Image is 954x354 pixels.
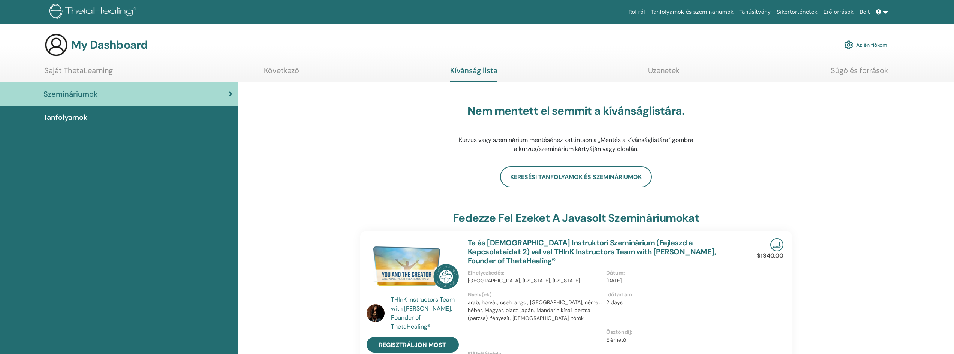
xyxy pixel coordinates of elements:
h3: My Dashboard [71,38,148,52]
a: Bolt [857,5,873,19]
a: THInK Instructors Team with [PERSON_NAME], Founder of ThetaHealing® [391,295,460,331]
p: Kurzus vagy szeminárium mentéséhez kattintson a „Mentés a kívánságlistára” gombra a kurzus/szemin... [458,136,694,154]
span: Tanfolyamok [43,112,88,123]
a: Erőforrások [821,5,857,19]
a: Regisztráljon most [367,337,459,353]
p: [GEOGRAPHIC_DATA], [US_STATE], [US_STATE] [468,277,602,285]
img: cog.svg [844,39,853,51]
img: Live Online Seminar [770,238,783,251]
a: Keresési tanfolyamok és szemináriumok [500,166,652,187]
p: arab, horvát, cseh, angol, [GEOGRAPHIC_DATA], német, héber, Magyar, olasz, japán, Mandarin kínai,... [468,299,602,322]
a: Sikertörténetek [774,5,820,19]
a: Súgó és források [831,66,888,81]
a: Te és [DEMOGRAPHIC_DATA] Instruktori Szeminárium (Fejleszd a Kapcsolataidat 2) val vel THInK Inst... [468,238,716,266]
p: Elhelyezkedés : [468,269,602,277]
a: Tanúsítvány [737,5,774,19]
img: Te és Isten Instruktori Szeminárium (Fejleszd a Kapcsolataidat 2) [367,238,459,297]
a: Tanfolyamok és szemináriumok [648,5,737,19]
img: logo.png [49,4,139,21]
p: Időtartam : [606,291,740,299]
p: $1340.00 [757,251,783,260]
a: Ról ről [626,5,648,19]
a: Következő [264,66,299,81]
p: Elérhető [606,336,740,344]
span: Regisztráljon most [379,341,446,349]
a: Az én fiókom [844,37,887,53]
a: Saját ThetaLearning [44,66,113,81]
p: Ösztöndíj : [606,328,740,336]
a: Kívánság lista [450,66,497,82]
p: 2 days [606,299,740,306]
p: [DATE] [606,277,740,285]
h3: Nem mentett el semmit a kívánságlistára. [458,104,694,118]
h3: Fedezze fel ezeket a javasolt szemináriumokat [453,211,699,225]
span: Szemináriumok [43,88,98,100]
a: Üzenetek [648,66,680,81]
p: Dátum : [606,269,740,277]
img: default.jpg [367,304,385,322]
img: generic-user-icon.jpg [44,33,68,57]
p: Nyelv(ek) : [468,291,602,299]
